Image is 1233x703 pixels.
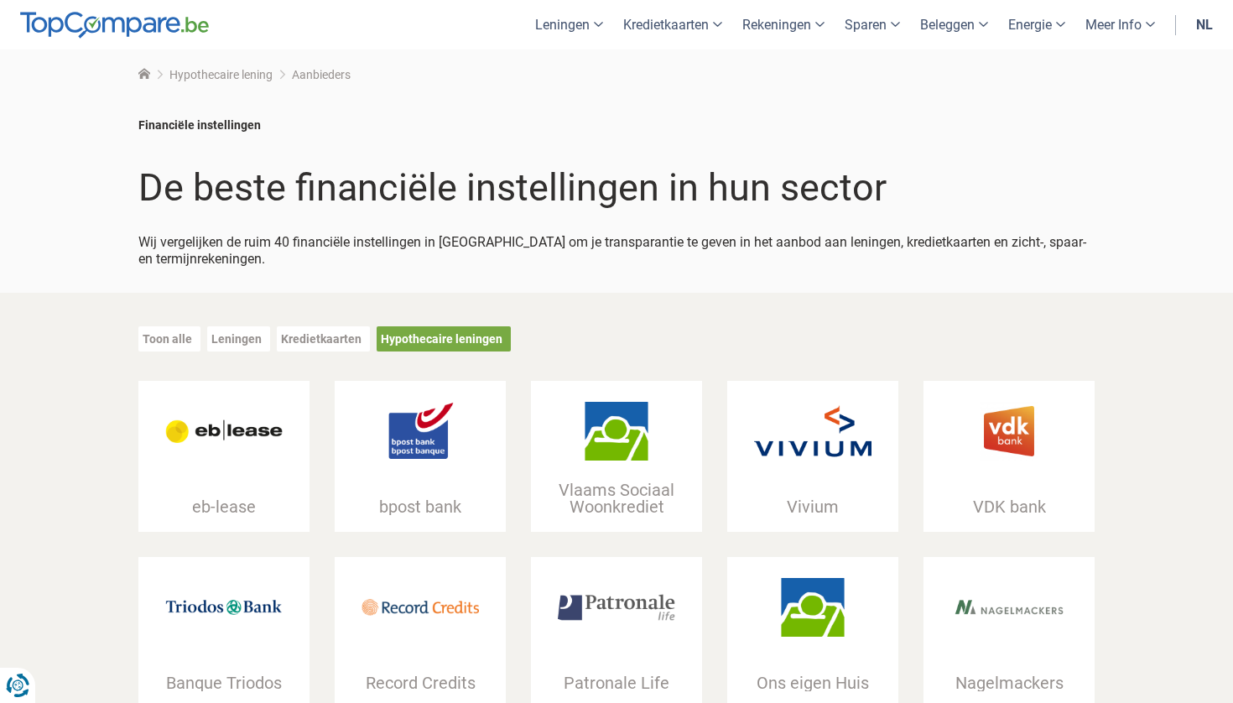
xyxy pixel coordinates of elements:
[362,578,479,637] img: Record Credits
[531,674,702,691] div: Patronale Life
[20,12,209,39] img: TopCompare
[138,217,1095,268] div: Wij vergelijken de ruim 40 financiële instellingen in [GEOGRAPHIC_DATA] om je transparantie te ge...
[923,498,1095,515] div: VDK bank
[143,332,192,346] a: Toon alle
[754,402,871,461] img: Vivium
[211,332,262,346] a: Leningen
[558,578,675,637] img: Patronale Life
[558,402,675,461] img: Vlaams Sociaal Woonkrediet
[165,578,283,637] img: Banque Triodos
[292,68,351,81] span: Aanbieders
[335,498,506,515] div: bpost bank
[335,674,506,691] div: Record Credits
[138,117,1095,133] div: Financiële instellingen
[138,498,310,515] div: eb-lease
[381,332,502,346] a: Hypothecaire leningen
[923,674,1095,691] div: Nagelmackers
[950,402,1068,461] img: VDK bank
[531,482,702,515] div: Vlaams Sociaal Woonkrediet
[138,68,150,81] a: Home
[362,402,479,461] img: bpost bank
[169,68,273,81] a: Hypothecaire lening
[165,402,283,461] img: eb-lease
[138,674,310,691] div: Banque Triodos
[281,332,362,346] a: Kredietkaarten
[727,674,898,691] div: Ons eigen Huis
[727,381,898,532] a: Vivium Vivium
[754,578,871,637] img: Ons eigen Huis
[950,578,1068,637] img: Nagelmackers
[138,381,310,532] a: eb-lease eb-lease
[138,167,1095,209] h1: De beste financiële instellingen in hun sector
[335,381,506,532] a: bpost bank bpost bank
[923,381,1095,532] a: VDK bank VDK bank
[727,498,898,515] div: Vivium
[531,381,702,532] a: Vlaams Sociaal Woonkrediet Vlaams Sociaal Woonkrediet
